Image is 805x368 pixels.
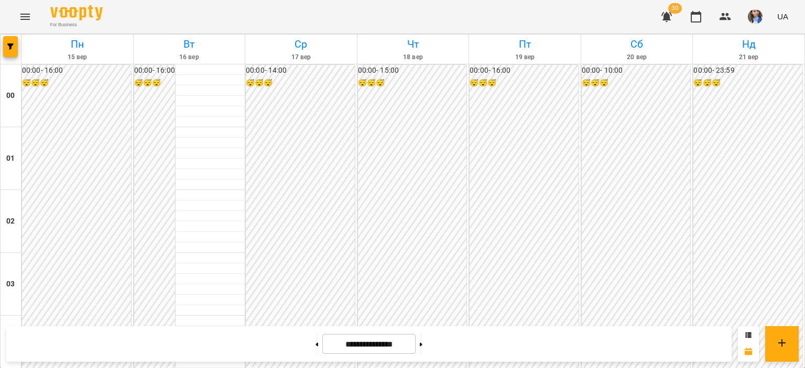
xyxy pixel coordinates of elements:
[13,4,38,29] button: Menu
[582,65,691,76] h6: 00:00 - 10:00
[247,52,355,62] h6: 17 вер
[6,216,15,227] h6: 02
[471,36,579,52] h6: Пт
[470,65,579,76] h6: 00:00 - 16:00
[582,77,691,89] h6: 😴😴😴
[23,52,132,62] h6: 15 вер
[694,36,803,52] h6: Нд
[773,7,792,26] button: UA
[6,90,15,102] h6: 00
[358,65,467,76] h6: 00:00 - 15:00
[358,77,467,89] h6: 😴😴😴
[247,36,355,52] h6: Ср
[23,36,132,52] h6: Пн
[134,77,175,89] h6: 😴😴😴
[50,5,103,20] img: Voopty Logo
[668,3,682,14] span: 30
[748,9,763,24] img: 727e98639bf378bfedd43b4b44319584.jpeg
[693,65,802,76] h6: 00:00 - 23:59
[246,65,355,76] h6: 00:00 - 14:00
[583,36,691,52] h6: Сб
[470,77,579,89] h6: 😴😴😴
[471,52,579,62] h6: 19 вер
[693,77,802,89] h6: 😴😴😴
[246,77,355,89] h6: 😴😴😴
[694,52,803,62] h6: 21 вер
[359,52,467,62] h6: 18 вер
[135,52,244,62] h6: 16 вер
[22,77,131,89] h6: 😴😴😴
[6,278,15,290] h6: 03
[583,52,691,62] h6: 20 вер
[777,11,788,22] span: UA
[6,153,15,164] h6: 01
[135,36,244,52] h6: Вт
[359,36,467,52] h6: Чт
[50,21,103,28] span: For Business
[22,65,131,76] h6: 00:00 - 16:00
[134,65,175,76] h6: 00:00 - 16:00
